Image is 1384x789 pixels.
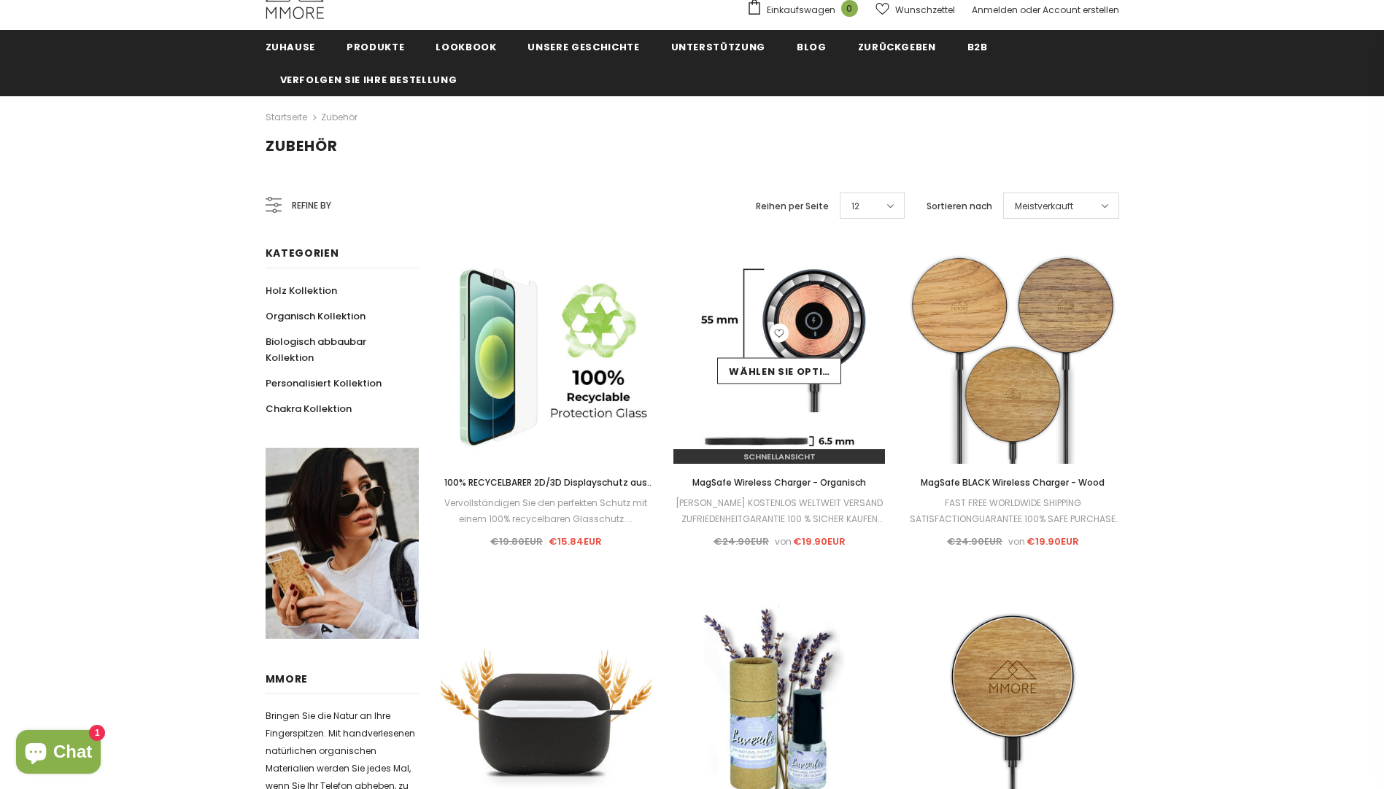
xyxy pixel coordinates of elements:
[671,30,765,63] a: Unterstützung
[490,535,543,548] span: €19.80EUR
[549,535,602,548] span: €15.84EUR
[12,730,105,777] inbox-online-store-chat: Onlineshop-Chat von Shopify
[280,73,457,87] span: Verfolgen Sie Ihre Bestellung
[266,376,382,390] span: Personalisiert Kollektion
[793,535,846,548] span: €19.90EUR
[321,111,357,123] a: Zubehör
[907,475,1118,491] a: MagSafe BLACK Wireless Charger - Wood
[1027,535,1079,548] span: €19.90EUR
[972,4,1018,16] a: Anmelden
[266,396,352,421] a: Chakra Kollektion
[673,449,885,464] a: Schnellansicht
[441,475,652,491] a: 100% RECYCELBARER 2D/3D Displayschutz aus [GEOGRAPHIC_DATA]
[756,199,829,214] label: Reihen per Seite
[947,535,1002,548] span: €24.90EUR
[673,495,885,527] div: [PERSON_NAME] KOSTENLOS WELTWEIT VERSAND ZUFRIEDENHEITGARANTIE 100 % SICHER KAUFEN Attraktiv...
[266,309,366,323] span: Organisch Kollektion
[436,30,496,63] a: Lookbook
[673,252,885,464] img: MagSafe Wireless Charger - Organisch
[797,30,827,63] a: Blog
[1043,4,1119,16] a: Account erstellen
[921,476,1105,489] span: MagSafe BLACK Wireless Charger - Wood
[266,335,366,365] span: Biologisch abbaubar Kollektion
[280,63,457,96] a: Verfolgen Sie Ihre Bestellung
[347,40,404,54] span: Produkte
[1015,199,1073,214] span: Meistverkauft
[1008,535,1025,548] em: von
[671,40,765,54] span: Unterstützung
[967,30,988,63] a: B2B
[266,30,316,63] a: Zuhause
[527,40,639,54] span: Unsere Geschichte
[527,30,639,63] a: Unsere Geschichte
[673,475,885,491] a: MagSafe Wireless Charger - Organisch
[775,535,792,548] em: von
[714,535,769,548] span: €24.90EUR
[444,476,654,505] span: 100% RECYCELBARER 2D/3D Displayschutz aus [GEOGRAPHIC_DATA]
[767,3,835,18] span: Einkaufswagen
[266,402,352,416] span: Chakra Kollektion
[967,40,988,54] span: B2B
[743,451,816,462] span: Schnellansicht
[797,40,827,54] span: Blog
[266,303,366,329] a: Organisch Kollektion
[266,284,337,298] span: Holz Kollektion
[441,495,652,527] div: Vervollständigen Sie den perfekten Schutz mit einem 100% recycelbaren Glasschutz....
[292,198,331,214] span: Refine by
[717,357,841,384] a: Wählen Sie Optionen
[907,495,1118,527] div: FAST FREE WORLDWIDE SHIPPING SATISFACTIONGUARANTEE 100% SAFE PURCHASE Attractive Minimalistic...
[436,40,496,54] span: Lookbook
[266,136,338,156] span: Zubehör
[895,3,955,18] span: Wunschzettel
[851,199,859,214] span: 12
[266,672,309,686] span: MMORE
[1020,4,1040,16] span: oder
[266,370,382,396] a: Personalisiert Kollektion
[927,199,992,214] label: Sortieren nach
[266,278,337,303] a: Holz Kollektion
[266,109,307,126] a: Startseite
[266,246,339,260] span: Kategorien
[858,40,936,54] span: Zurückgeben
[266,329,403,370] a: Biologisch abbaubar Kollektion
[858,30,936,63] a: Zurückgeben
[692,476,866,489] span: MagSafe Wireless Charger - Organisch
[266,40,316,54] span: Zuhause
[347,30,404,63] a: Produkte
